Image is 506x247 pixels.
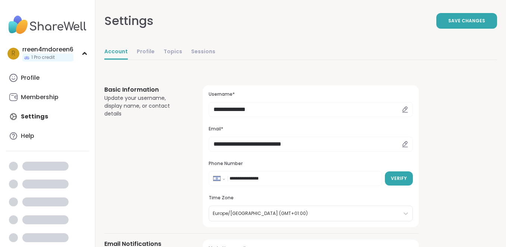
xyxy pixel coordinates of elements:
h3: Basic Information [104,85,185,94]
div: Membership [21,93,58,101]
h3: Time Zone [209,195,413,201]
span: r [12,49,15,58]
div: Update your username, display name, or contact details [104,94,185,118]
h3: Email* [209,126,413,132]
span: 1 Pro credit [31,54,55,61]
a: Profile [6,69,89,87]
span: Verify [391,175,407,182]
button: Save Changes [436,13,497,29]
a: Topics [164,45,182,60]
h3: Phone Number [209,161,413,167]
a: Profile [137,45,155,60]
button: Verify [385,171,413,186]
span: Save Changes [448,18,485,24]
div: Settings [104,12,154,30]
div: Help [21,132,34,140]
a: Help [6,127,89,145]
h3: Username* [209,91,413,98]
a: Account [104,45,128,60]
a: Membership [6,88,89,106]
div: Profile [21,74,39,82]
div: rreen4mdoreen6 [22,45,73,54]
img: ShareWell Nav Logo [6,12,89,38]
a: Sessions [191,45,215,60]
